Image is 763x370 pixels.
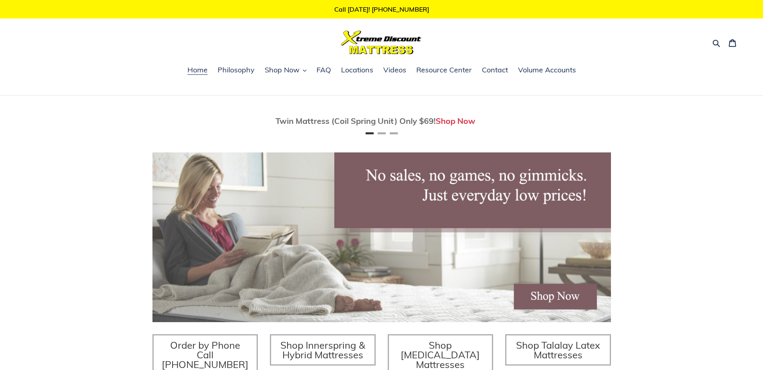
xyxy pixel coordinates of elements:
button: Page 1 [366,132,374,134]
span: Locations [341,65,373,75]
img: herobannermay2022-1652879215306_1200x.jpg [152,152,611,322]
span: Philosophy [218,65,255,75]
span: Shop Innerspring & Hybrid Mattresses [280,339,365,361]
a: Shop Now [436,116,475,126]
a: Shop Innerspring & Hybrid Mattresses [270,334,376,366]
a: FAQ [313,64,335,76]
span: FAQ [317,65,331,75]
span: Shop Talalay Latex Mattresses [516,339,600,361]
span: Volume Accounts [518,65,576,75]
a: Home [183,64,212,76]
span: Videos [383,65,406,75]
span: Resource Center [416,65,472,75]
button: Page 3 [390,132,398,134]
a: Resource Center [412,64,476,76]
span: Twin Mattress (Coil Spring Unit) Only $69! [276,116,436,126]
span: Home [187,65,208,75]
span: Contact [482,65,508,75]
a: Contact [478,64,512,76]
img: Xtreme Discount Mattress [341,31,422,54]
a: Shop Talalay Latex Mattresses [505,334,611,366]
a: Philosophy [214,64,259,76]
span: Shop Now [265,65,300,75]
button: Page 2 [378,132,386,134]
a: Videos [379,64,410,76]
a: Locations [337,64,377,76]
a: Volume Accounts [514,64,580,76]
button: Shop Now [261,64,311,76]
